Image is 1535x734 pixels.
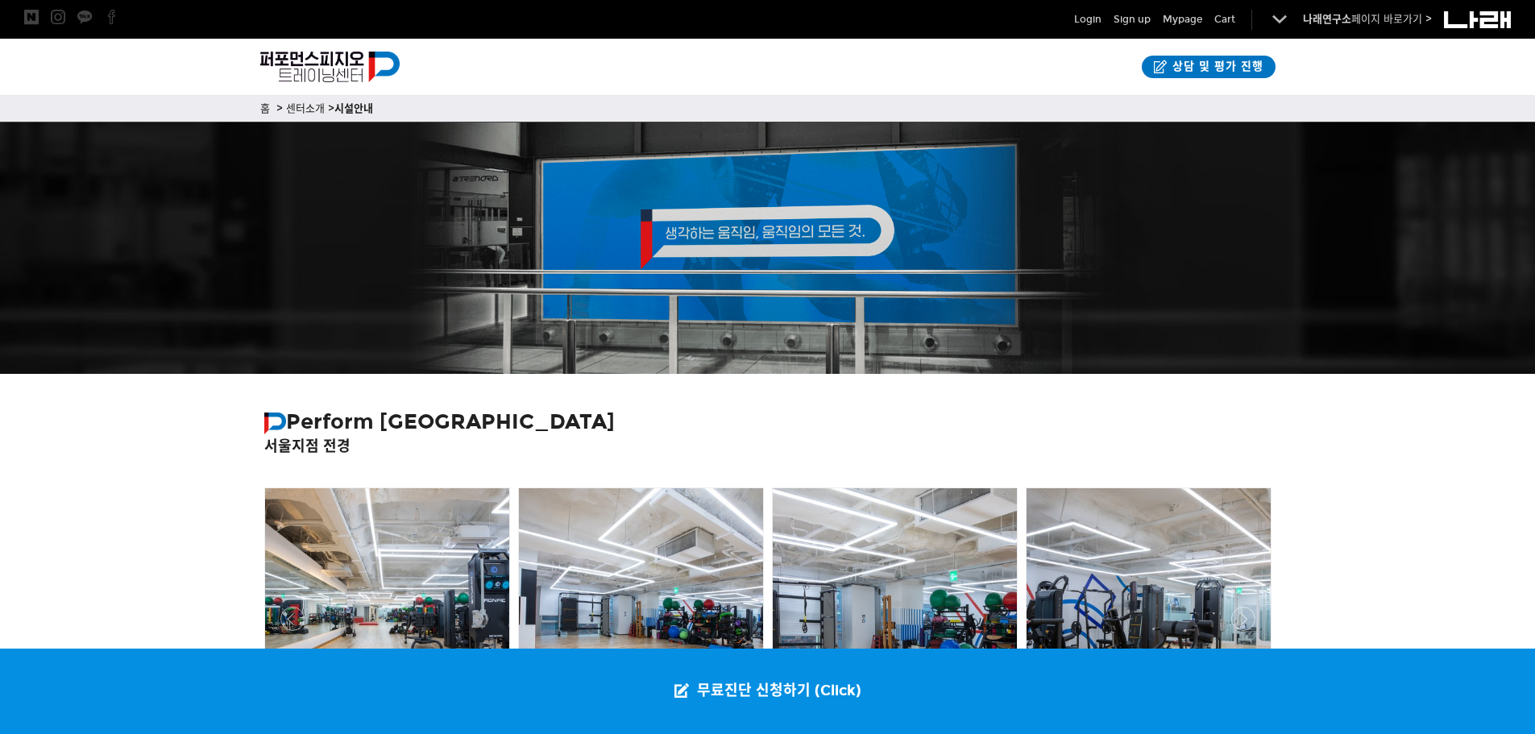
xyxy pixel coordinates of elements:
[1303,13,1351,26] strong: 나래연구소
[1142,56,1276,78] a: 상담 및 평가 진행
[264,408,615,434] strong: Perform [GEOGRAPHIC_DATA]
[1163,11,1202,27] a: Mypage
[264,437,351,455] strong: 서울지점 전경
[1074,11,1101,27] a: Login
[658,649,877,734] a: 무료진단 신청하기 (Click)
[1303,13,1432,26] a: 나래연구소페이지 바로가기 >
[260,100,1276,118] p: 홈 > 센터소개 >
[1214,11,1235,27] a: Cart
[334,102,373,115] strong: 시설안내
[1168,59,1263,75] span: 상담 및 평가 진행
[1114,11,1151,27] a: Sign up
[264,413,286,434] img: 퍼포먼스피지오 심볼 로고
